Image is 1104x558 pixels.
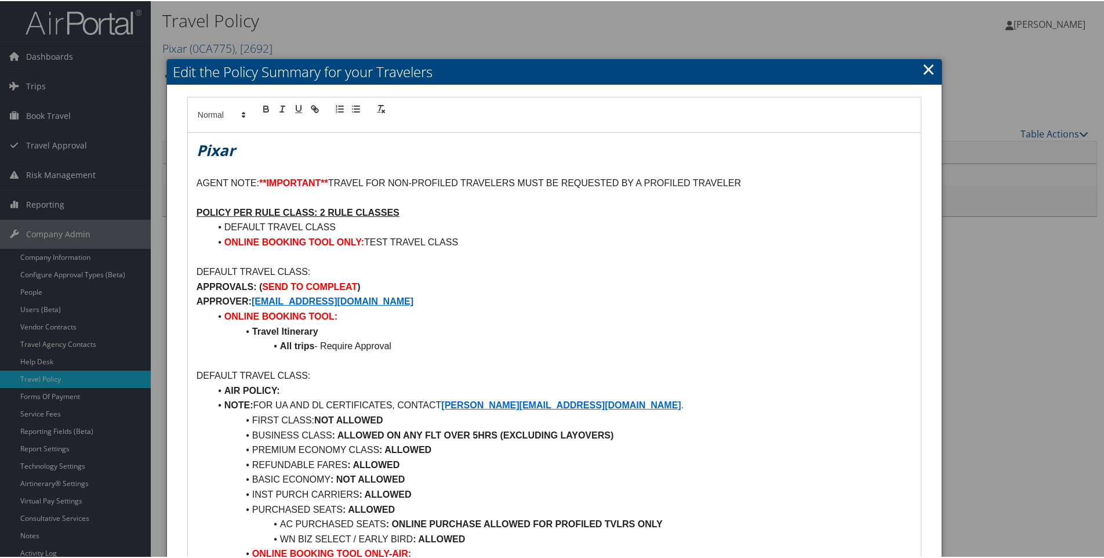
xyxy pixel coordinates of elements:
[413,533,465,543] strong: : ALLOWED
[314,414,383,424] strong: NOT ALLOWED
[252,548,411,557] strong: ONLINE BOOKING TOOL ONLY-AIR:
[210,531,912,546] li: WN BIZ SELECT / EARLY BIRD
[386,518,663,528] strong: : ONLINE PURCHASE ALLOWED FOR PROFILED TVLRS ONLY
[210,338,912,353] li: - Require Approval
[252,325,318,335] strong: Travel Itinerary
[224,236,364,246] strong: ONLINE BOOKING TOOL ONLY:
[210,486,912,501] li: INST PURCH CARRIERS
[197,263,912,278] p: DEFAULT TRAVEL CLASS:
[210,427,912,442] li: BUSINESS CLASS
[210,516,912,531] li: AC PURCHASED SEATS
[197,139,235,160] em: Pixar
[197,367,912,382] p: DEFAULT TRAVEL CLASS:
[441,399,681,409] a: [PERSON_NAME][EMAIL_ADDRESS][DOMAIN_NAME]
[224,385,280,394] strong: AIR POLICY:
[224,399,253,409] strong: NOTE:
[280,340,315,350] strong: All trips
[167,58,942,84] h2: Edit the Policy Summary for your Travelers
[197,175,912,190] p: AGENT NOTE: TRAVEL FOR NON-PROFILED TRAVELERS MUST BE REQUESTED BY A PROFILED TRAVELER
[210,412,912,427] li: FIRST CLASS:
[210,471,912,486] li: BASIC ECONOMY
[332,429,614,439] strong: : ALLOWED ON ANY FLT OVER 5HRS (EXCLUDING LAYOVERS)
[262,281,357,291] strong: SEND TO COMPLEAT
[343,503,395,513] strong: : ALLOWED
[252,295,413,305] a: [EMAIL_ADDRESS][DOMAIN_NAME]
[210,397,912,412] li: FOR UA AND DL CERTIFICATES, CONTACT .
[359,488,411,498] strong: : ALLOWED
[379,444,431,454] strong: : ALLOWED
[210,441,912,456] li: PREMIUM ECONOMY CLASS
[197,295,252,305] strong: APPROVER:
[357,281,360,291] strong: )
[210,234,912,249] li: TEST TRAVEL CLASS
[210,501,912,516] li: PURCHASED SEATS
[210,456,912,472] li: REFUNDABLE FARES
[259,281,262,291] strong: (
[197,206,400,216] u: POLICY PER RULE CLASS: 2 RULE CLASSES
[197,281,257,291] strong: APPROVALS:
[210,219,912,234] li: DEFAULT TRAVEL CLASS
[922,56,935,79] a: Close
[331,473,405,483] strong: : NOT ALLOWED
[224,310,337,320] strong: ONLINE BOOKING TOOL:
[347,459,400,469] strong: : ALLOWED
